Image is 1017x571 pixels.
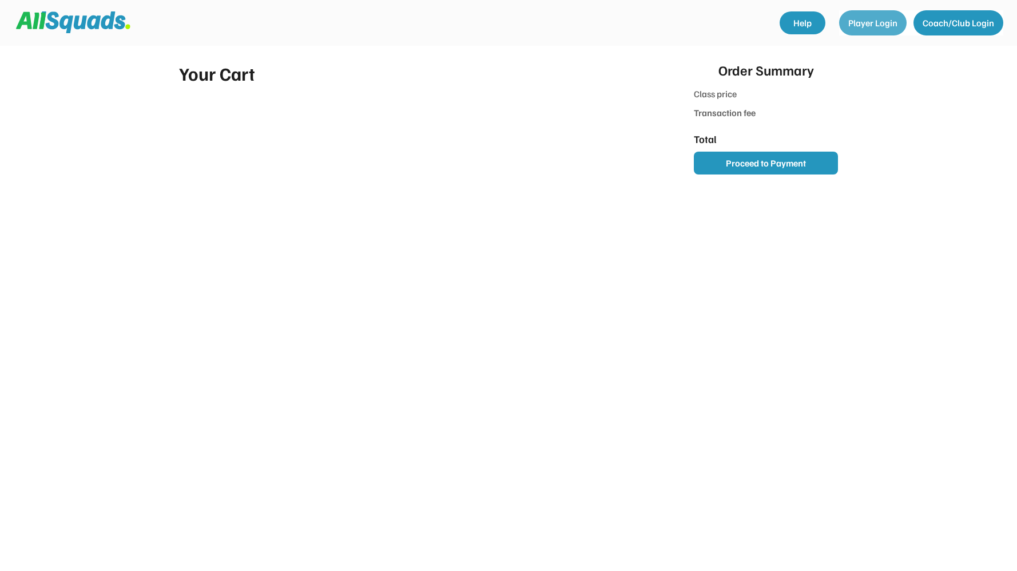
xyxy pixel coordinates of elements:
[780,11,825,34] a: Help
[694,106,757,120] div: Transaction fee
[694,152,838,175] button: Proceed to Payment
[839,10,907,35] button: Player Login
[913,10,1003,35] button: Coach/Club Login
[694,132,757,147] div: Total
[16,11,130,33] img: Squad%20Logo.svg
[179,60,653,87] div: Your Cart
[694,87,757,102] div: Class price
[718,60,814,80] div: Order Summary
